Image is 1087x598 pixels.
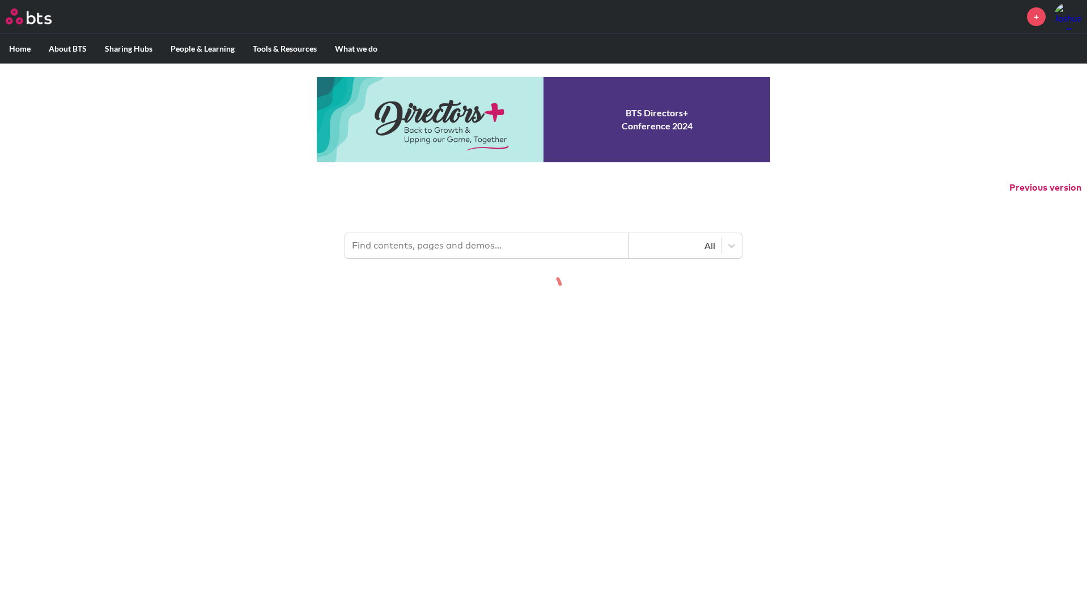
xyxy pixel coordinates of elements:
[6,9,52,24] img: BTS Logo
[40,34,96,64] label: About BTS
[634,239,715,252] div: All
[162,34,244,64] label: People & Learning
[317,77,770,162] a: Conference 2024
[1009,182,1081,194] button: Previous version
[6,9,73,24] a: Go home
[1054,3,1081,30] a: Profile
[244,34,326,64] label: Tools & Resources
[345,233,629,258] input: Find contents, pages and demos...
[326,34,387,64] label: What we do
[1027,7,1046,26] a: +
[96,34,162,64] label: Sharing Hubs
[1054,3,1081,30] img: Joshua Duffill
